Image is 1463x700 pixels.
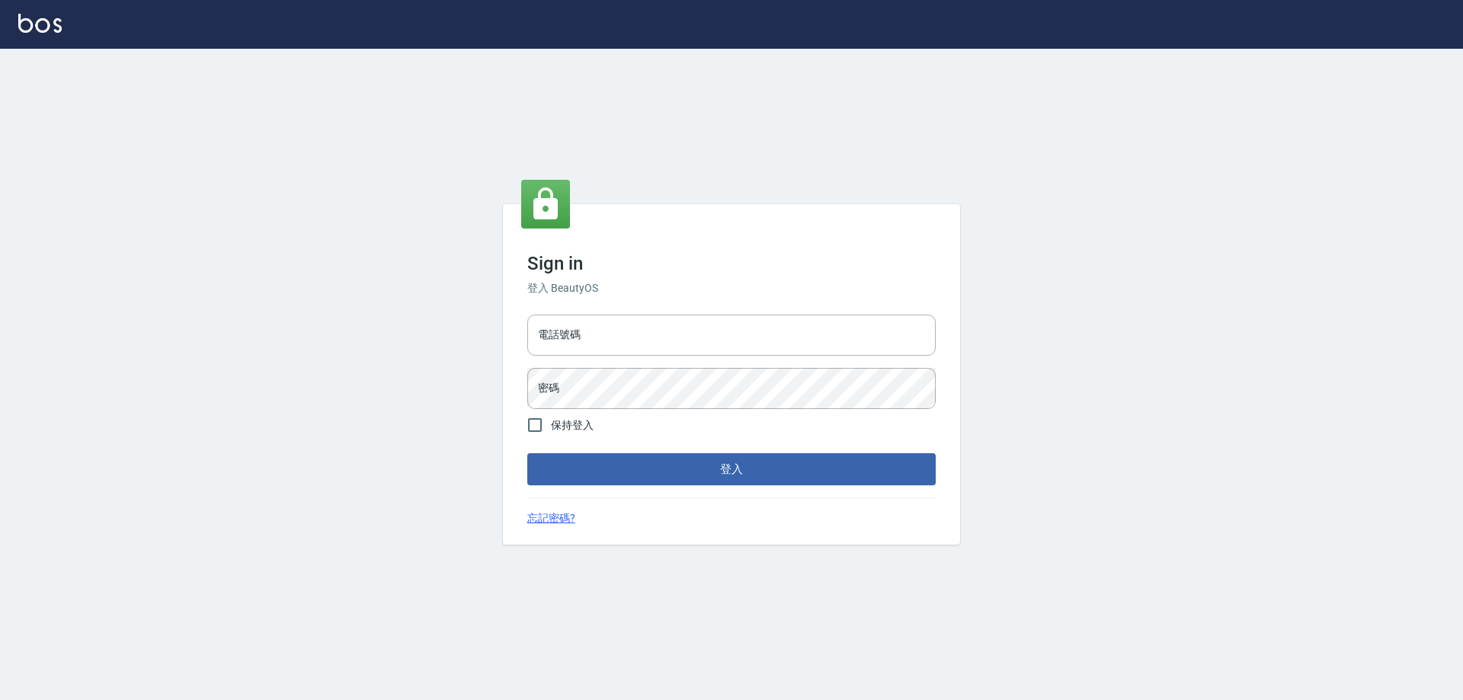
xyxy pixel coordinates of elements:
h6: 登入 BeautyOS [527,280,936,296]
img: Logo [18,14,62,33]
h3: Sign in [527,253,936,274]
span: 保持登入 [551,417,594,433]
button: 登入 [527,453,936,485]
a: 忘記密碼? [527,510,575,526]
